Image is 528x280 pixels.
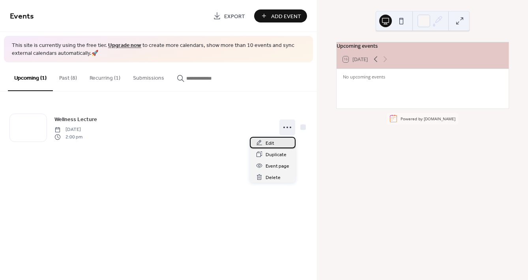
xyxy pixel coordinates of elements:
a: Export [207,9,251,22]
div: Powered by [401,116,455,121]
span: Delete [266,174,281,182]
a: Wellness Lecture [54,115,97,124]
div: No upcoming events [343,74,502,80]
a: Upgrade now [108,40,141,51]
span: Wellness Lecture [54,116,97,124]
span: Events [10,9,34,24]
span: Edit [266,139,274,147]
button: Past (8) [53,62,83,90]
a: [DOMAIN_NAME] [424,116,455,121]
button: Add Event [254,9,307,22]
button: Recurring (1) [83,62,127,90]
span: Add Event [271,12,301,21]
div: Upcoming events [337,42,509,50]
span: Event page [266,162,289,170]
span: Duplicate [266,151,286,159]
button: Submissions [127,62,170,90]
span: Export [224,12,245,21]
span: This site is currently using the free tier. to create more calendars, show more than 10 events an... [12,42,305,57]
button: Upcoming (1) [8,62,53,91]
span: [DATE] [54,126,82,133]
span: 2:00 pm [54,133,82,140]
